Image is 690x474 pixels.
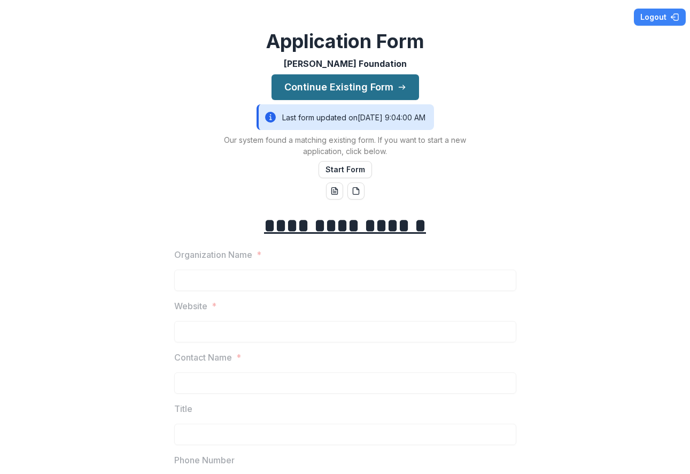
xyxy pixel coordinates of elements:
[174,402,192,415] p: Title
[347,182,365,200] button: pdf-download
[257,104,434,130] div: Last form updated on [DATE] 9:04:00 AM
[284,57,407,70] p: [PERSON_NAME] Foundation
[266,30,424,53] h2: Application Form
[212,134,479,157] p: Our system found a matching existing form. If you want to start a new application, click below.
[174,454,235,467] p: Phone Number
[319,161,372,178] button: Start Form
[174,351,232,364] p: Contact Name
[174,248,252,261] p: Organization Name
[174,300,207,312] p: Website
[272,74,419,100] button: Continue Existing Form
[326,182,343,200] button: word-download
[634,9,686,26] button: Logout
